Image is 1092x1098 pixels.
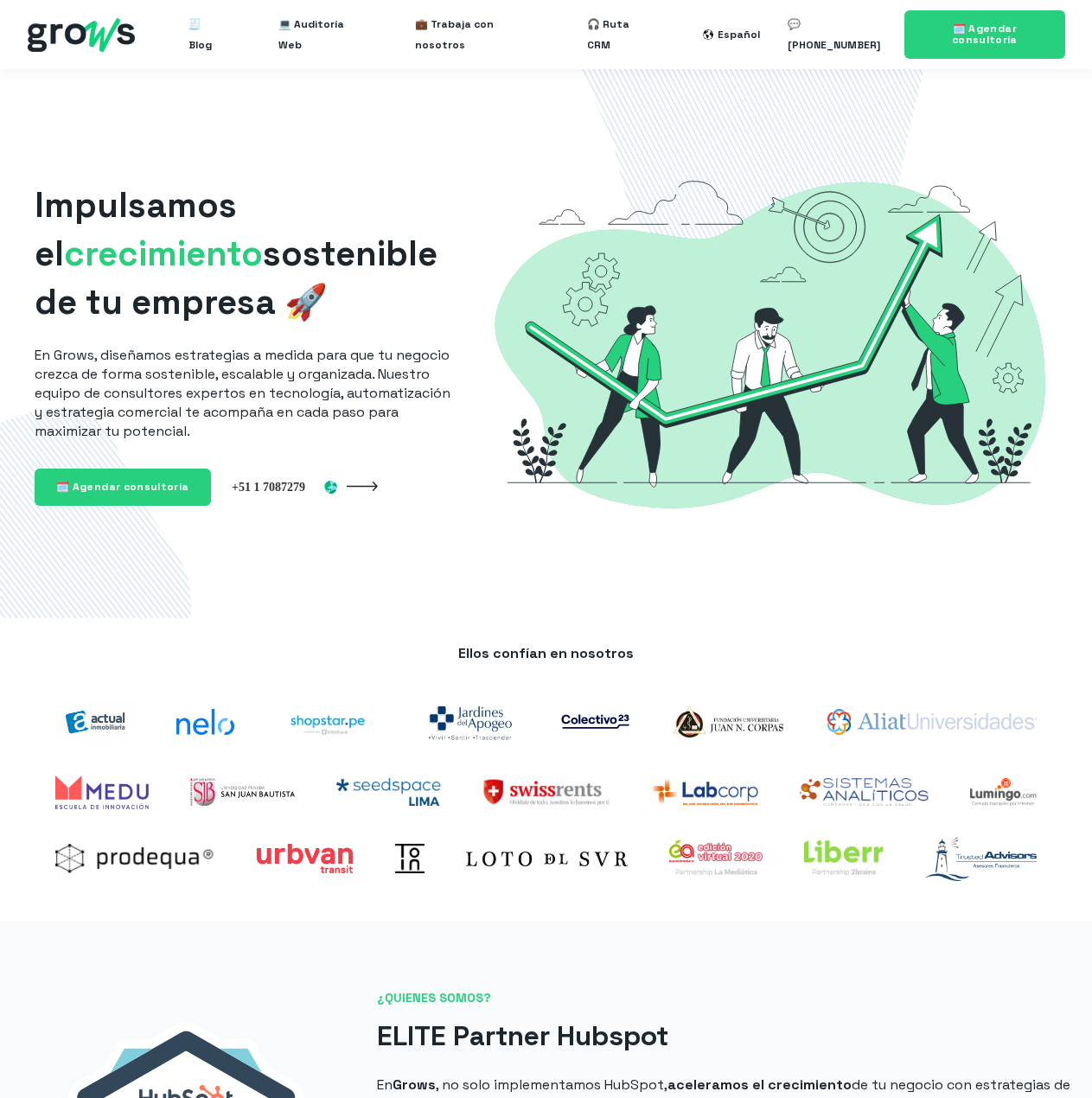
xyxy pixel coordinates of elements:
[35,346,455,441] p: En Grows, diseñamos estrategias a medida para que tu negocio crezca de forma sostenible, escalabl...
[788,7,883,62] a: 💬 [PHONE_NUMBER]
[35,644,1057,663] p: Ellos confían en nosotros
[904,10,1064,59] a: 🗓️ Agendar consultoría
[395,844,425,873] img: Toin
[256,844,354,873] img: Urbvan
[393,1076,436,1094] strong: Grows
[482,152,1058,536] img: Grows-Growth-Marketing-Hacking-Hubspot
[804,840,884,877] img: liberr
[278,7,360,62] a: 💻 Auditoría Web
[35,469,211,506] a: 🗓️ Agendar consultoría
[190,778,295,805] img: UPSJB
[336,778,440,805] img: Seedspace Lima
[561,714,629,729] img: co23
[188,7,223,62] a: 🧾 Blog
[421,696,520,747] img: jardines-del-apogeo
[651,778,758,805] img: Labcorp
[55,699,135,744] img: actual-inmobiliaria
[671,703,786,741] img: logo-Corpas
[377,990,1075,1007] span: ¿QUIENES SOMOS?
[800,778,929,805] img: Sistemas analíticos
[64,232,263,276] span: crecimiento
[55,844,214,873] img: prodequa
[55,776,149,809] img: Medu Academy
[667,1076,852,1094] strong: aceleramos el crecimiento
[970,778,1037,805] img: Lumingo
[669,840,763,877] img: expoalimentaria
[28,18,135,52] img: grows - hubspot
[925,837,1037,881] img: logo-trusted-advisors-marzo2021
[232,479,337,495] img: Perú +51 1 7087279
[35,182,455,327] h1: Impulsamos el sostenible de tu empresa 🚀
[176,709,234,735] img: nelo
[276,703,380,741] img: shoptarpe
[415,7,532,62] a: 💼 Trabaja con nosotros
[482,778,610,805] img: SwissRents
[827,709,1037,735] img: aliat-universidades
[718,24,760,45] div: Español
[377,1017,1075,1056] h2: ELITE Partner Hubspot
[56,480,189,494] span: 🗓️ Agendar consultoría
[466,852,628,866] img: Loto del sur
[952,22,1018,47] span: 🗓️ Agendar consultoría
[587,7,648,62] a: 🎧 Ruta CRM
